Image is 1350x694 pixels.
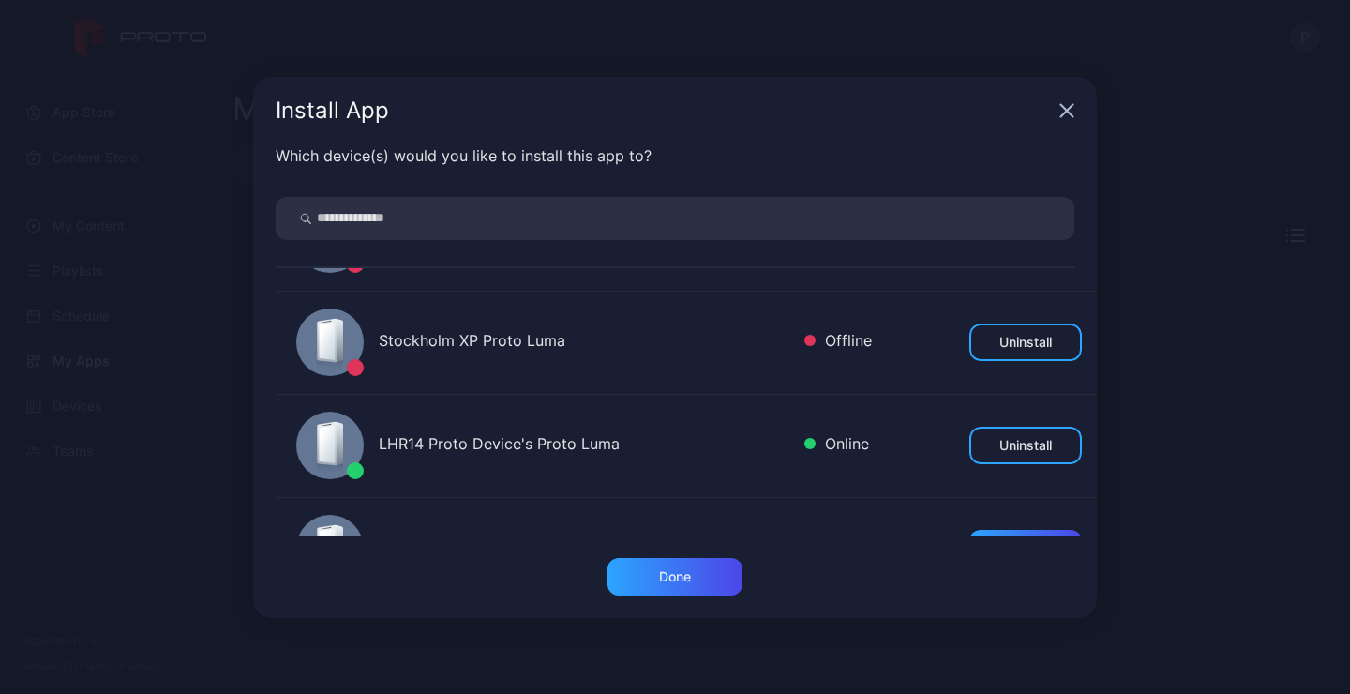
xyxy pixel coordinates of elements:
[379,432,789,460] div: LHR14 Proto Device's Proto Luma
[659,569,691,584] div: Done
[804,432,869,460] div: Online
[607,558,742,596] button: Done
[379,329,789,356] div: Stockholm XP Proto Luma
[804,329,872,356] div: Offline
[969,324,1082,361] button: Uninstall
[999,438,1052,453] div: Uninstall
[276,99,1052,122] div: Install App
[969,427,1082,464] button: Uninstall
[276,144,1074,167] div: Which device(s) would you like to install this app to?
[999,335,1052,350] div: Uninstall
